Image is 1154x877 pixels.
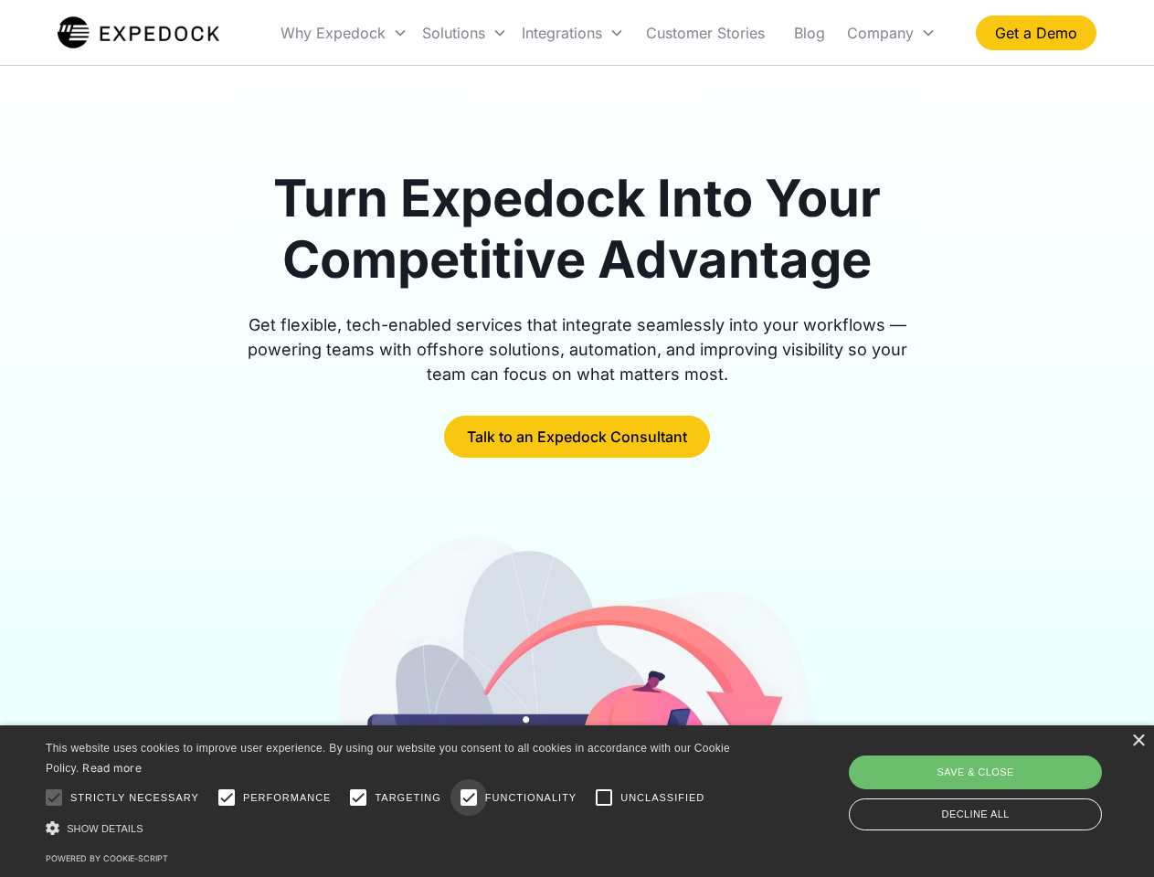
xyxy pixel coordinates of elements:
div: Solutions [422,24,485,42]
a: home [58,15,219,51]
a: Powered by cookie-script [46,853,168,863]
span: Show details [67,823,143,834]
span: Unclassified [620,790,704,806]
a: Get a Demo [976,16,1096,50]
a: Blog [779,2,840,64]
span: This website uses cookies to improve user experience. By using our website you consent to all coo... [46,742,730,776]
h1: Turn Expedock Into Your Competitive Advantage [227,168,928,291]
a: Customer Stories [631,2,779,64]
div: Integrations [522,24,602,42]
span: Targeting [375,790,440,806]
div: Why Expedock [281,24,386,42]
div: Show details [46,819,736,838]
a: Talk to an Expedock Consultant [444,416,710,458]
iframe: Chat Widget [850,680,1154,877]
span: Strictly necessary [70,790,199,806]
div: Integrations [514,2,631,64]
div: Why Expedock [273,2,415,64]
span: Performance [243,790,332,806]
div: Solutions [415,2,514,64]
div: Get flexible, tech-enabled services that integrate seamlessly into your workflows — powering team... [227,312,928,386]
div: Company [847,24,914,42]
div: Company [840,2,943,64]
span: Functionality [485,790,577,806]
img: Expedock Logo [58,15,219,51]
a: Read more [82,761,142,775]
